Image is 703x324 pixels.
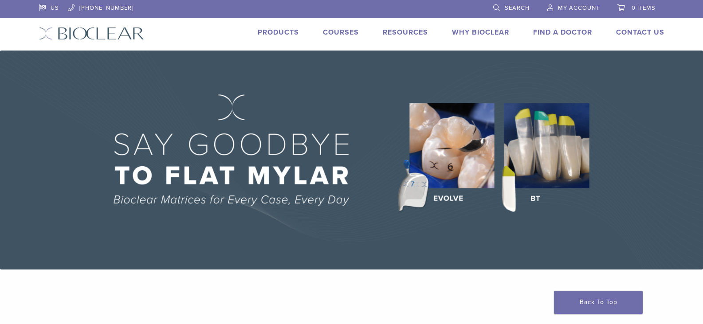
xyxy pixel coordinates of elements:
span: My Account [558,4,600,12]
img: Bioclear [39,27,144,40]
a: Products [258,28,299,37]
a: Find A Doctor [533,28,592,37]
a: Contact Us [616,28,664,37]
a: Back To Top [554,291,643,314]
a: Resources [383,28,428,37]
span: Search [505,4,530,12]
span: 0 items [632,4,656,12]
a: Why Bioclear [452,28,509,37]
a: Courses [323,28,359,37]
